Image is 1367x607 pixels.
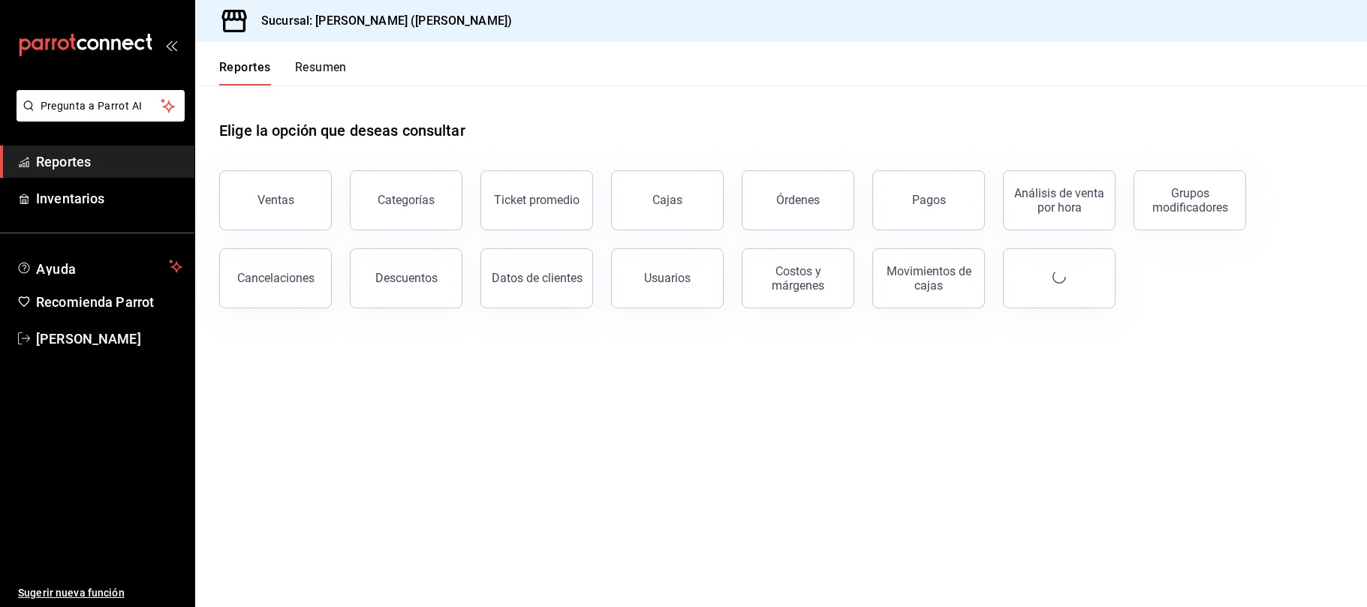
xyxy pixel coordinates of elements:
[1143,186,1236,215] div: Grupos modificadores
[219,170,332,230] button: Ventas
[11,109,185,125] a: Pregunta a Parrot AI
[378,193,435,207] div: Categorías
[611,248,724,308] button: Usuarios
[36,152,182,172] span: Reportes
[494,193,580,207] div: Ticket promedio
[219,60,271,86] button: Reportes
[36,188,182,209] span: Inventarios
[165,39,177,51] button: open_drawer_menu
[742,170,854,230] button: Órdenes
[480,248,593,308] button: Datos de clientes
[350,170,462,230] button: Categorías
[652,191,683,209] div: Cajas
[872,248,985,308] button: Movimientos de cajas
[492,271,583,285] div: Datos de clientes
[17,90,185,122] button: Pregunta a Parrot AI
[295,60,347,86] button: Resumen
[480,170,593,230] button: Ticket promedio
[36,292,182,312] span: Recomienda Parrot
[219,60,347,86] div: navigation tabs
[742,248,854,308] button: Costos y márgenes
[350,248,462,308] button: Descuentos
[776,193,820,207] div: Órdenes
[882,264,975,293] div: Movimientos de cajas
[872,170,985,230] button: Pagos
[1134,170,1246,230] button: Grupos modificadores
[36,257,163,275] span: Ayuda
[219,119,465,142] h1: Elige la opción que deseas consultar
[1003,170,1116,230] button: Análisis de venta por hora
[41,98,161,114] span: Pregunta a Parrot AI
[257,193,294,207] div: Ventas
[912,193,946,207] div: Pagos
[219,248,332,308] button: Cancelaciones
[611,170,724,230] a: Cajas
[751,264,845,293] div: Costos y márgenes
[18,585,182,601] span: Sugerir nueva función
[237,271,315,285] div: Cancelaciones
[249,12,512,30] h3: Sucursal: [PERSON_NAME] ([PERSON_NAME])
[36,329,182,349] span: [PERSON_NAME]
[1013,186,1106,215] div: Análisis de venta por hora
[375,271,438,285] div: Descuentos
[644,271,691,285] div: Usuarios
